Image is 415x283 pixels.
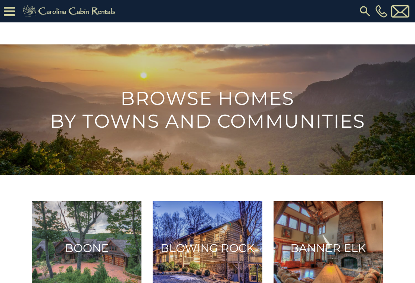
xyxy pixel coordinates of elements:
[158,241,256,255] h3: Blowing Rock
[38,241,136,255] h3: Boone
[279,241,377,255] h3: Banner Elk
[19,4,122,19] img: Khaki-logo.png
[358,4,372,18] img: search-regular.svg
[374,5,389,18] a: [PHONE_NUMBER]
